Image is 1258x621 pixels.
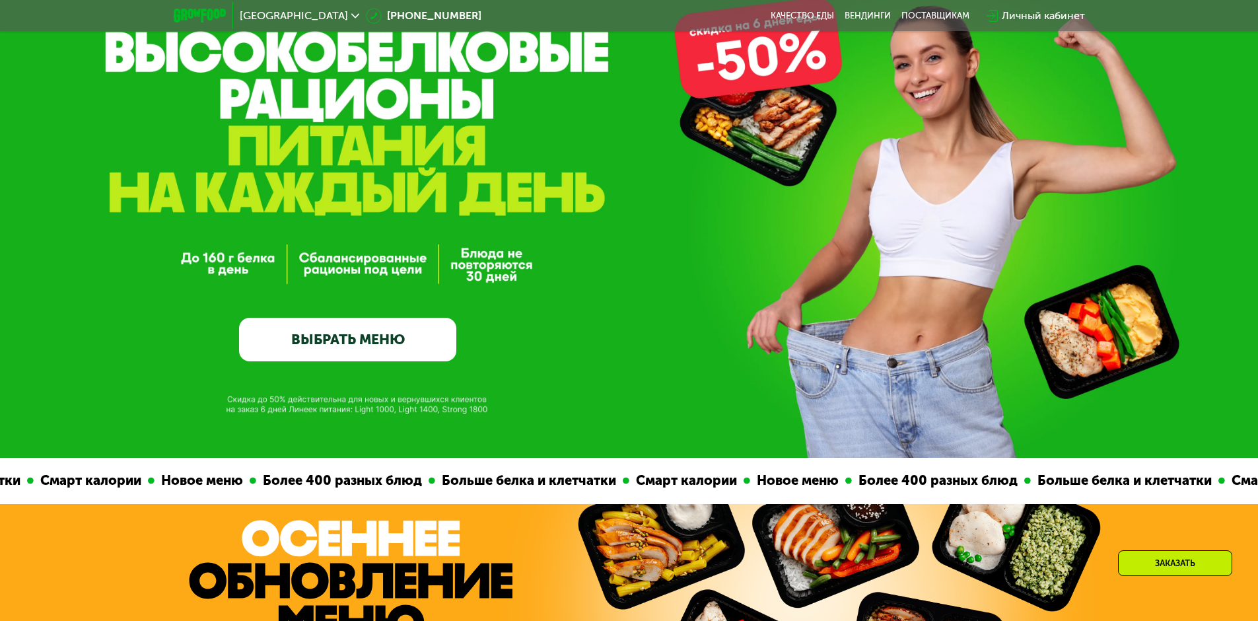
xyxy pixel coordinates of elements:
div: поставщикам [901,11,969,21]
div: Заказать [1118,550,1232,576]
div: Новое меню [750,470,845,491]
div: Больше белка и клетчатки [435,470,623,491]
span: [GEOGRAPHIC_DATA] [240,11,348,21]
a: Качество еды [771,11,834,21]
div: Смарт калории [629,470,744,491]
div: Личный кабинет [1002,8,1085,24]
div: Новое меню [155,470,250,491]
div: Более 400 разных блюд [256,470,429,491]
div: Более 400 разных блюд [852,470,1024,491]
a: [PHONE_NUMBER] [366,8,481,24]
a: Вендинги [845,11,891,21]
a: ВЫБРАТЬ МЕНЮ [239,318,456,361]
div: Больше белка и клетчатки [1031,470,1218,491]
div: Смарт калории [34,470,148,491]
